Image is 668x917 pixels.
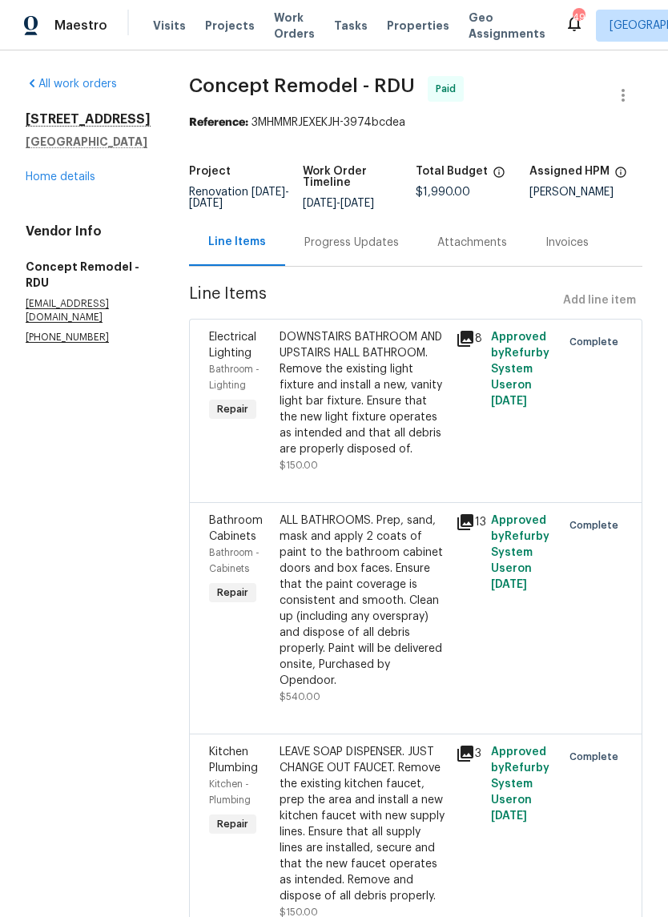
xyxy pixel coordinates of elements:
span: Repair [211,585,255,601]
h4: Vendor Info [26,223,151,239]
div: 8 [456,329,481,348]
div: DOWNSTAIRS BATHROOM AND UPSTAIRS HALL BATHROOM. Remove the existing light fixture and install a n... [280,329,446,457]
div: Attachments [437,235,507,251]
span: [DATE] [252,187,285,198]
span: Complete [569,749,625,765]
span: Approved by Refurby System User on [491,515,549,590]
span: Properties [387,18,449,34]
h5: Assigned HPM [529,166,610,177]
span: The total cost of line items that have been proposed by Opendoor. This sum includes line items th... [493,166,505,187]
div: 49 [573,10,584,26]
div: Progress Updates [304,235,399,251]
span: Work Orders [274,10,315,42]
span: Approved by Refurby System User on [491,746,549,822]
span: Repair [211,816,255,832]
span: $150.00 [280,461,318,470]
div: 3MHMMRJEXEKJH-3974bcdea [189,115,642,131]
span: Bathroom - Lighting [209,364,260,390]
span: Kitchen Plumbing [209,746,258,774]
span: Geo Assignments [469,10,545,42]
span: Complete [569,517,625,533]
span: Renovation [189,187,289,209]
span: Repair [211,401,255,417]
span: [DATE] [340,198,374,209]
span: Concept Remodel - RDU [189,76,415,95]
div: Line Items [208,234,266,250]
span: Tasks [334,20,368,31]
span: [DATE] [491,810,527,822]
span: Maestro [54,18,107,34]
span: $150.00 [280,907,318,917]
div: ALL BATHROOMS. Prep, sand, mask and apply 2 coats of paint to the bathroom cabinet doors and box ... [280,513,446,689]
b: Reference: [189,117,248,128]
div: 3 [456,744,481,763]
span: - [189,187,289,209]
span: [DATE] [303,198,336,209]
span: Line Items [189,286,557,316]
span: - [303,198,374,209]
span: Paid [436,81,462,97]
div: 13 [456,513,481,532]
span: Kitchen - Plumbing [209,779,251,805]
span: Bathroom - Cabinets [209,548,260,573]
span: $1,990.00 [416,187,470,198]
span: Approved by Refurby System User on [491,332,549,407]
div: LEAVE SOAP DISPENSER. JUST CHANGE OUT FAUCET. Remove the existing kitchen faucet, prep the area a... [280,744,446,904]
span: Bathroom Cabinets [209,515,263,542]
span: [DATE] [491,579,527,590]
h5: Project [189,166,231,177]
span: [DATE] [189,198,223,209]
h5: Total Budget [416,166,488,177]
span: Electrical Lighting [209,332,256,359]
span: The hpm assigned to this work order. [614,166,627,187]
div: Invoices [545,235,589,251]
h5: Work Order Timeline [303,166,416,188]
span: $540.00 [280,692,320,702]
span: Projects [205,18,255,34]
span: Complete [569,334,625,350]
div: [PERSON_NAME] [529,187,643,198]
a: All work orders [26,78,117,90]
span: [DATE] [491,396,527,407]
a: Home details [26,171,95,183]
h5: Concept Remodel - RDU [26,259,151,291]
span: Visits [153,18,186,34]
